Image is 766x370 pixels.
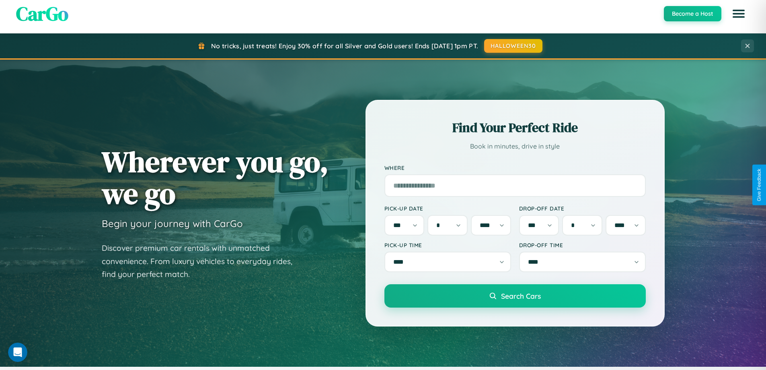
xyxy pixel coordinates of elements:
[519,242,646,248] label: Drop-off Time
[519,205,646,212] label: Drop-off Date
[501,291,541,300] span: Search Cars
[8,343,27,362] iframe: Intercom live chat
[384,284,646,308] button: Search Cars
[756,169,762,201] div: Give Feedback
[211,42,478,50] span: No tricks, just treats! Enjoy 30% off for all Silver and Gold users! Ends [DATE] 1pm PT.
[384,141,646,152] p: Book in minutes, drive in style
[384,205,511,212] label: Pick-up Date
[102,146,329,209] h1: Wherever you go, we go
[102,217,243,229] h3: Begin your journey with CarGo
[16,0,68,27] span: CarGo
[664,6,721,21] button: Become a Host
[384,164,646,171] label: Where
[102,242,303,281] p: Discover premium car rentals with unmatched convenience. From luxury vehicles to everyday rides, ...
[384,242,511,248] label: Pick-up Time
[484,39,542,53] button: HALLOWEEN30
[727,2,750,25] button: Open menu
[384,119,646,136] h2: Find Your Perfect Ride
